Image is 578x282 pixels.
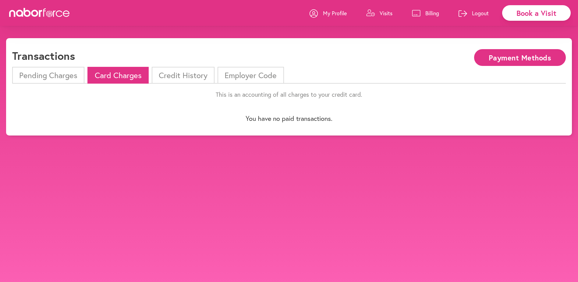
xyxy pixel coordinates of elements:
[380,9,392,17] p: Visits
[310,4,347,22] a: My Profile
[502,5,571,21] div: Book a Visit
[12,49,75,62] h1: Transactions
[323,9,347,17] p: My Profile
[12,67,84,84] li: Pending Charges
[425,9,439,17] p: Billing
[218,67,284,84] li: Employer Code
[87,67,148,84] li: Card Charges
[366,4,392,22] a: Visits
[412,4,439,22] a: Billing
[472,9,489,17] p: Logout
[12,114,566,122] p: You have no paid transactions.
[474,49,566,66] button: Payment Methods
[152,67,215,84] li: Credit History
[474,54,566,60] a: Payment Methods
[12,91,566,98] p: This is an accounting of all charges to your credit card.
[459,4,489,22] a: Logout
